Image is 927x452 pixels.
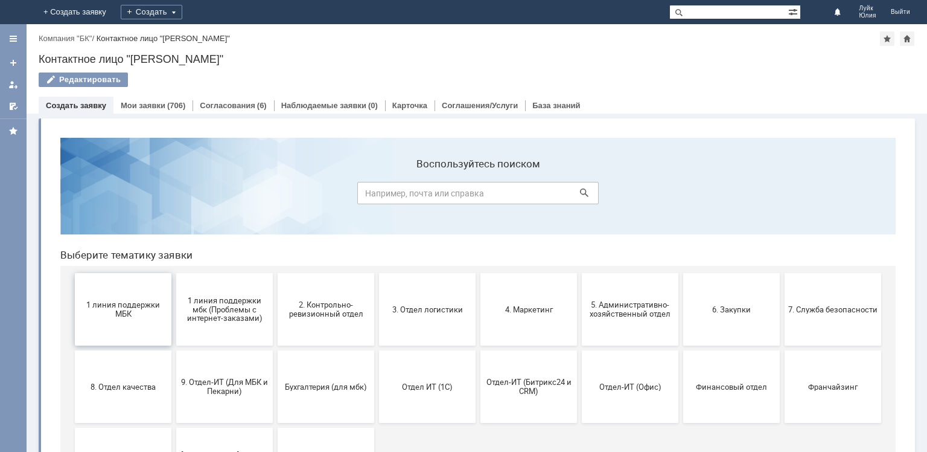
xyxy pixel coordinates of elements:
[281,101,366,110] a: Наблюдаемые заявки
[328,145,425,218] button: 3. Отдел логистики
[734,222,830,295] button: Франчайзинг
[788,5,800,17] span: Расширенный поиск
[227,145,323,218] button: 2. Контрольно-ревизионный отдел
[46,101,106,110] a: Создать заявку
[121,5,182,19] div: Создать
[531,222,628,295] button: Отдел-ИТ (Офис)
[39,34,92,43] a: Компания "БК"
[10,121,845,133] header: Выберите тематику заявки
[900,31,914,46] div: Сделать домашней страницей
[227,222,323,295] button: Бухгалтерия (для мбк)
[257,101,267,110] div: (6)
[167,101,185,110] div: (706)
[737,254,827,263] span: Франчайзинг
[737,176,827,186] span: 7. Служба безопасности
[880,31,894,46] div: Добавить в избранное
[231,172,320,190] span: 2. Контрольно-ревизионный отдел
[632,222,729,295] button: Финансовый отдел
[129,322,218,349] span: [PERSON_NAME]. Услуги ИТ для МБК (оформляет L1)
[442,101,518,110] a: Соглашения/Услуги
[632,145,729,218] button: 6. Закупки
[636,254,725,263] span: Финансовый отдел
[535,172,624,190] span: 5. Административно-хозяйственный отдел
[126,300,222,372] button: [PERSON_NAME]. Услуги ИТ для МБК (оформляет L1)
[121,101,165,110] a: Мои заявки
[24,222,121,295] button: 8. Отдел качества
[39,53,915,65] div: Контактное лицо "[PERSON_NAME]"
[231,254,320,263] span: Бухгалтерия (для мбк)
[734,145,830,218] button: 7. Служба безопасности
[532,101,580,110] a: База знаний
[859,12,876,19] span: Юлия
[28,172,117,190] span: 1 линия поддержки МБК
[4,53,23,73] a: Создать заявку
[531,145,628,218] button: 5. Административно-хозяйственный отдел
[433,176,523,186] span: 4. Маркетинг
[859,5,876,12] span: Луйк
[430,222,526,295] button: Отдел-ИТ (Битрикс24 и CRM)
[433,250,523,268] span: Отдел-ИТ (Битрикс24 и CRM)
[129,250,218,268] span: 9. Отдел-ИТ (Для МБК и Пекарни)
[332,254,421,263] span: Отдел ИТ (1С)
[328,222,425,295] button: Отдел ИТ (1С)
[97,34,230,43] div: Контактное лицо "[PERSON_NAME]"
[28,327,117,345] span: Это соглашение не активно!
[126,222,222,295] button: 9. Отдел-ИТ (Для МБК и Пекарни)
[392,101,427,110] a: Карточка
[4,75,23,94] a: Мои заявки
[368,101,378,110] div: (0)
[126,145,222,218] button: 1 линия поддержки мбк (Проблемы с интернет-заказами)
[307,54,548,76] input: Например, почта или справка
[28,254,117,263] span: 8. Отдел качества
[430,145,526,218] button: 4. Маркетинг
[200,101,255,110] a: Согласования
[24,300,121,372] button: Это соглашение не активно!
[129,167,218,195] span: 1 линия поддержки мбк (Проблемы с интернет-заказами)
[4,97,23,116] a: Мои согласования
[227,300,323,372] button: не актуален
[307,30,548,42] label: Воспользуйтесь поиском
[39,34,97,43] div: /
[24,145,121,218] button: 1 линия поддержки МБК
[332,176,421,186] span: 3. Отдел логистики
[535,254,624,263] span: Отдел-ИТ (Офис)
[636,176,725,186] span: 6. Закупки
[231,331,320,340] span: не актуален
